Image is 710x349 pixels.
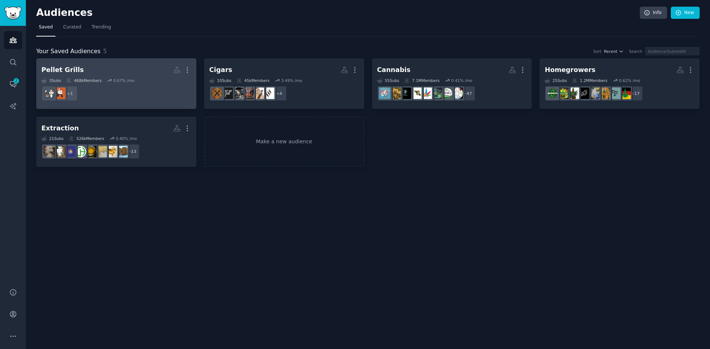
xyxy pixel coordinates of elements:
img: GrowBuddy [557,88,569,99]
img: EverythingCigars [242,88,254,99]
img: Trees__ [452,88,463,99]
div: 21 Sub s [41,136,64,141]
img: Traeger [54,88,65,99]
img: MDEnts [410,88,422,99]
span: Curated [63,24,81,31]
div: Extraction [41,124,79,133]
div: + 47 [460,86,476,101]
img: vegastrees [441,88,453,99]
img: FloridaHomeGrow [609,88,621,99]
div: 3 Sub s [41,78,61,83]
span: 5 [103,48,107,55]
a: Extraction21Subs526kMembers0.40% /mo+13Bubble_HashDabsRosin2rosineersCannabisHardwareconcentrates... [36,117,196,167]
div: + 13 [124,144,140,159]
h2: Audiences [36,7,640,19]
div: 25 Sub s [545,78,567,83]
img: Cigars_Australia [232,88,243,99]
div: 3.49 % /mo [281,78,302,83]
img: EthosGrowery [588,88,600,99]
div: 1.2M Members [572,78,607,83]
img: CannabisHardware [75,146,86,157]
div: 7.1M Members [404,78,439,83]
img: HomegrownMN [599,88,610,99]
div: Search [629,49,642,54]
a: Cannabis55Subs7.1MMembers0.41% /mo+47Trees__vegastreesMNtreesMedicalCannabisNZMDEntsmainetreesmac... [372,58,532,109]
a: Curated [61,21,84,37]
a: Trending [89,21,114,37]
input: Audience/Subreddit [645,47,700,55]
img: macrogrowery [389,88,401,99]
img: CannabisExperts [568,88,579,99]
div: 0.41 % /mo [451,78,472,83]
div: Homegrowers [545,65,595,75]
span: Your Saved Audiences [36,47,101,56]
div: Pellet Grills [41,65,84,75]
div: 468k Members [66,78,102,83]
span: 2 [13,78,20,83]
img: mainetrees [400,88,411,99]
div: + 1 [62,86,78,101]
div: + 17 [628,86,643,101]
div: + 4 [271,86,287,101]
div: 55 Sub s [377,78,399,83]
div: 0.40 % /mo [116,136,137,141]
img: CigarsIndia [253,88,264,99]
div: 0.67 % /mo [113,78,134,83]
img: GummySearch logo [4,7,21,20]
a: Cigars10Subs45kMembers3.49% /mo+4cigardealhuntersCigarsIndiaEverythingCigarsCigars_AustraliaEvery... [204,58,364,109]
img: HighonHomeGrown [547,88,558,99]
span: Recent [604,49,617,54]
img: concentrates [64,146,76,157]
img: MNtrees [431,88,442,99]
div: Cannabis [377,65,410,75]
div: 45k Members [237,78,270,83]
a: 2 [4,75,22,93]
span: Trending [92,24,111,31]
div: Sort [594,49,602,54]
div: Cigars [209,65,232,75]
img: rosineers [85,146,97,157]
img: homegrowGermany [619,88,631,99]
div: 10 Sub s [209,78,231,83]
img: cigar_refuge [211,88,223,99]
img: CTsolvenless [44,146,55,157]
a: Make a new audience [204,117,364,167]
img: MedicalCannabisNZ [420,88,432,99]
a: Info [640,7,667,19]
div: 526k Members [69,136,104,141]
img: pelletgrills [44,88,55,99]
img: Dabs [106,146,117,157]
a: New [671,7,700,19]
a: Homegrowers25Subs1.2MMembers0.62% /mo+17homegrowGermanyFloridaHomeGrowHomegrownMNEthosGroweryAuto... [540,58,700,109]
img: rosin [54,146,65,157]
div: 0.62 % /mo [619,78,640,83]
img: EveryDayIsCigarDay [222,88,233,99]
img: cigardealhunters [263,88,274,99]
a: Saved [36,21,55,37]
button: Recent [604,49,624,54]
span: Saved [39,24,53,31]
img: ILTrees [379,88,390,99]
a: Pellet Grills3Subs468kMembers0.67% /mo+1Traegerpelletgrills [36,58,196,109]
img: Bubble_Hash [116,146,128,157]
img: Autoflowers [578,88,589,99]
img: Rosin2 [95,146,107,157]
